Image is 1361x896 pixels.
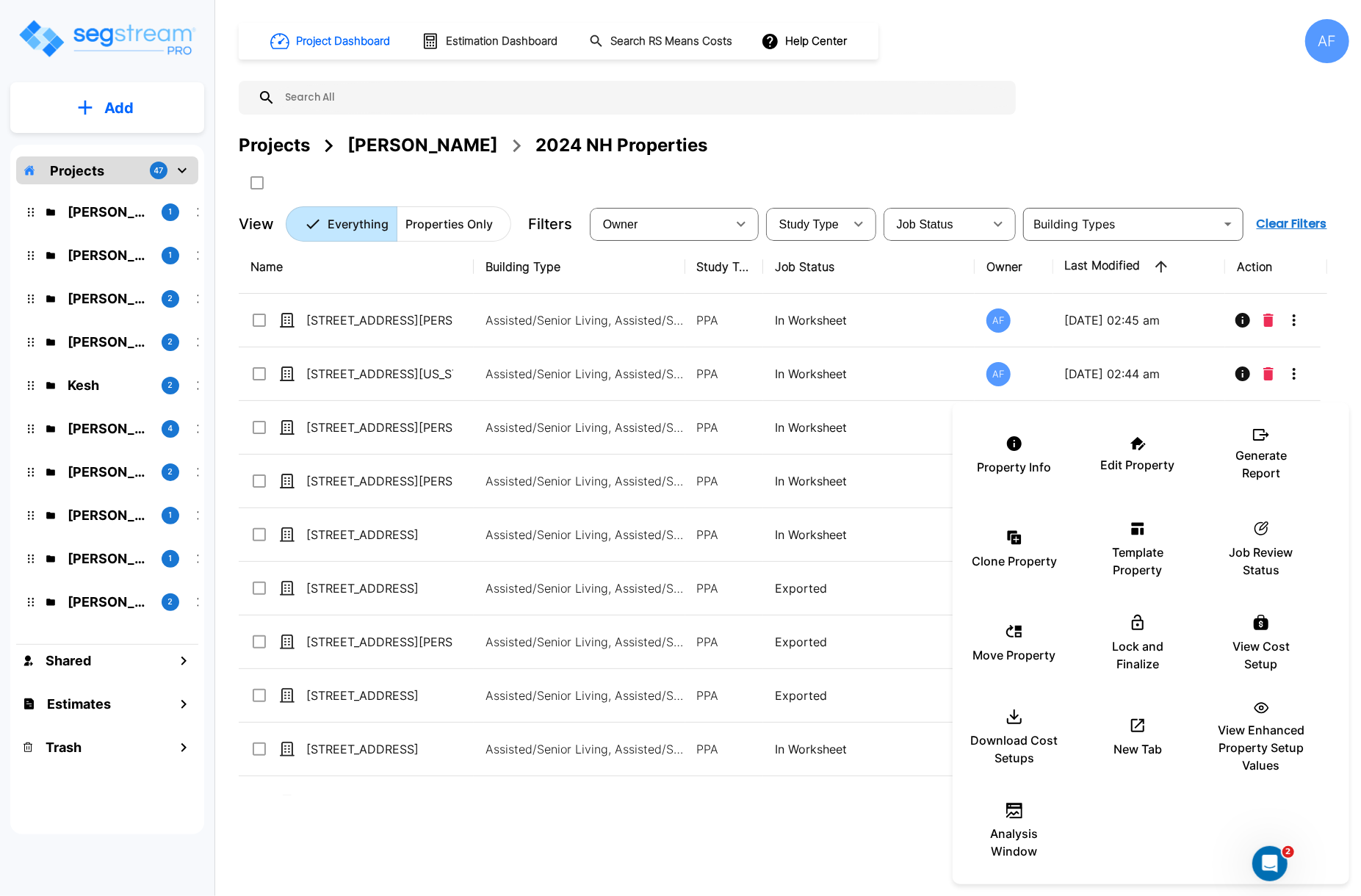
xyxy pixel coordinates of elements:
p: Download Cost Setups [970,731,1058,767]
p: Edit Property [1101,456,1175,474]
p: Template Property [1094,543,1182,579]
p: Lock and Finalize [1094,637,1182,673]
span: 2 [1282,846,1294,858]
p: New Tab [1113,740,1162,758]
p: View Enhanced Property Setup Values [1217,721,1305,774]
iframe: Intercom live chat [1252,846,1288,881]
p: Clone Property [972,552,1057,570]
p: Generate Report [1217,447,1305,482]
p: Analysis Window [970,825,1058,860]
p: Move Property [973,646,1056,664]
p: Job Review Status [1217,543,1305,579]
p: Property Info [978,458,1052,476]
p: View Cost Setup [1217,637,1305,673]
